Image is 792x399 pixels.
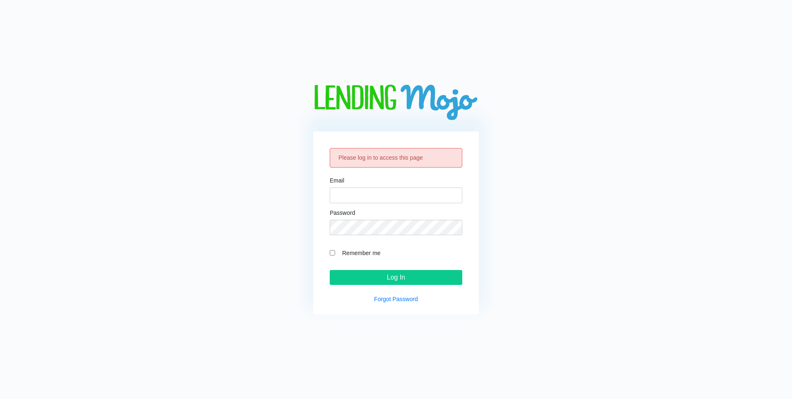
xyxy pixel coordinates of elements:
label: Password [330,210,355,216]
input: Log In [330,270,462,285]
label: Email [330,178,344,183]
img: logo-big.png [313,85,479,122]
label: Remember me [338,248,462,258]
a: Forgot Password [374,296,418,302]
div: Please log in to access this page [330,148,462,168]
